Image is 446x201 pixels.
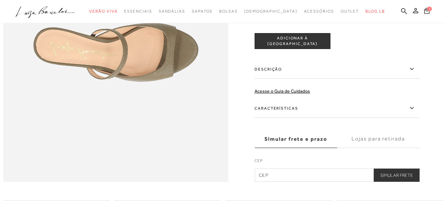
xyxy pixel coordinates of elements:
[341,9,359,14] span: Outlet
[255,33,330,49] button: ADICIONAR À [GEOGRAPHIC_DATA]
[192,5,213,18] a: categoryNavScreenReaderText
[374,169,420,182] button: Simular Frete
[255,158,420,167] label: CEP
[89,5,118,18] a: categoryNavScreenReaderText
[337,130,420,148] label: Lojas para retirada
[255,60,420,79] label: Descrição
[422,7,431,16] button: 1
[365,5,385,18] a: BLOG LB
[244,9,297,14] span: [DEMOGRAPHIC_DATA]
[219,5,238,18] a: categoryNavScreenReaderText
[219,9,238,14] span: Bolsas
[304,9,334,14] span: Acessórios
[159,5,185,18] a: categoryNavScreenReaderText
[255,88,310,94] a: Acesse o Guia de Cuidados
[89,9,118,14] span: Verão Viva
[255,130,337,148] label: Simular frete e prazo
[244,5,297,18] a: noSubCategoriesText
[255,169,420,182] input: CEP
[159,9,185,14] span: Sandálias
[124,9,152,14] span: Essenciais
[192,9,213,14] span: Sapatos
[427,7,432,11] span: 1
[365,9,385,14] span: BLOG LB
[304,5,334,18] a: categoryNavScreenReaderText
[255,35,330,47] span: ADICIONAR À [GEOGRAPHIC_DATA]
[124,5,152,18] a: categoryNavScreenReaderText
[341,5,359,18] a: categoryNavScreenReaderText
[255,99,420,118] label: Características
